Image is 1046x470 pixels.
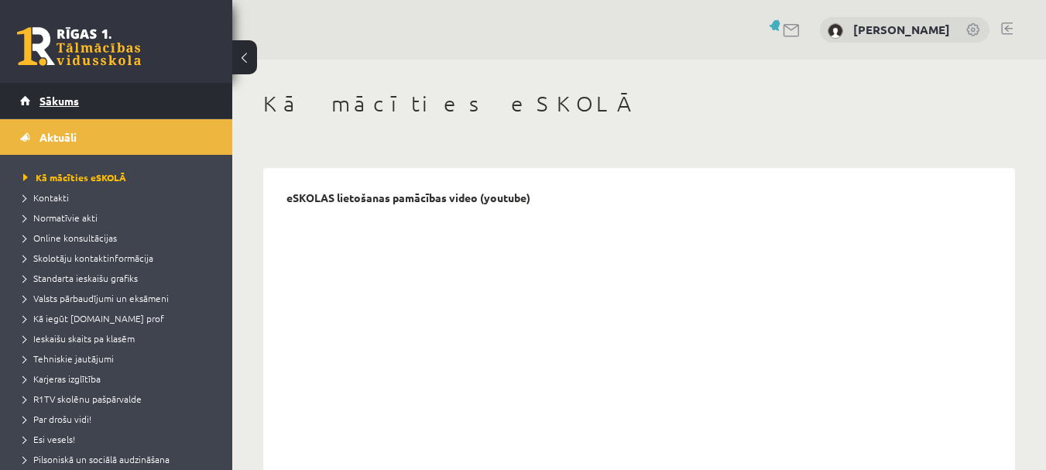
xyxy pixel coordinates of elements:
[23,352,114,365] span: Tehniskie jautājumi
[23,170,217,184] a: Kā mācīties eSKOLĀ
[23,332,135,345] span: Ieskaišu skaits pa klasēm
[286,191,530,204] p: eSKOLAS lietošanas pamācības video (youtube)
[263,91,1015,117] h1: Kā mācīties eSKOLĀ
[39,130,77,144] span: Aktuāli
[23,372,101,385] span: Karjeras izglītība
[23,352,217,365] a: Tehniskie jautājumi
[23,392,217,406] a: R1TV skolēnu pašpārvalde
[17,27,141,66] a: Rīgas 1. Tālmācības vidusskola
[23,453,170,465] span: Pilsoniskā un sociālā audzināšana
[20,83,213,118] a: Sākums
[23,393,142,405] span: R1TV skolēnu pašpārvalde
[23,413,91,425] span: Par drošu vidi!
[20,119,213,155] a: Aktuāli
[23,372,217,386] a: Karjeras izglītība
[23,251,217,265] a: Skolotāju kontaktinformācija
[23,171,126,184] span: Kā mācīties eSKOLĀ
[23,291,217,305] a: Valsts pārbaudījumi un eksāmeni
[23,452,217,466] a: Pilsoniskā un sociālā audzināšana
[23,312,164,324] span: Kā iegūt [DOMAIN_NAME] prof
[23,252,153,264] span: Skolotāju kontaktinformācija
[23,190,217,204] a: Kontakti
[23,311,217,325] a: Kā iegūt [DOMAIN_NAME] prof
[853,22,950,37] a: [PERSON_NAME]
[23,292,169,304] span: Valsts pārbaudījumi un eksāmeni
[23,432,217,446] a: Esi vesels!
[23,272,138,284] span: Standarta ieskaišu grafiks
[39,94,79,108] span: Sākums
[23,271,217,285] a: Standarta ieskaišu grafiks
[23,232,117,244] span: Online konsultācijas
[23,412,217,426] a: Par drošu vidi!
[23,211,98,224] span: Normatīvie akti
[23,191,69,204] span: Kontakti
[23,433,75,445] span: Esi vesels!
[23,331,217,345] a: Ieskaišu skaits pa klasēm
[828,23,843,39] img: Dana Lukasa
[23,231,217,245] a: Online konsultācijas
[23,211,217,225] a: Normatīvie akti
